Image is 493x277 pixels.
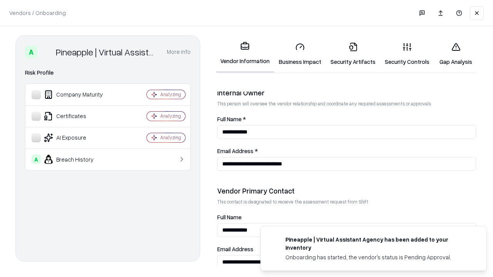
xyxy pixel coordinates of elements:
a: Gap Analysis [434,36,478,72]
a: Vendor Information [216,35,274,73]
div: Analyzing [160,134,181,141]
div: Vendor Primary Contact [217,186,476,195]
div: Pineapple | Virtual Assistant Agency [56,46,158,58]
div: AI Exposure [32,133,124,142]
div: A [25,46,37,58]
button: More info [167,45,191,59]
div: A [32,155,41,164]
div: Company Maturity [32,90,124,99]
label: Email Address * [217,148,476,154]
label: Email Address [217,246,476,252]
div: Risk Profile [25,68,191,77]
div: Breach History [32,155,124,164]
div: Onboarding has started, the vendor's status is Pending Approval. [285,253,468,261]
a: Security Artifacts [326,36,380,72]
img: Pineapple | Virtual Assistant Agency [40,46,53,58]
a: Security Controls [380,36,434,72]
a: Business Impact [274,36,326,72]
p: Vendors / Onboarding [9,9,66,17]
p: This contact is designated to receive the assessment request from Shift [217,199,476,205]
div: Analyzing [160,91,181,98]
label: Full Name * [217,116,476,122]
div: Pineapple | Virtual Assistant Agency has been added to your inventory [285,235,468,252]
div: Analyzing [160,113,181,119]
label: Full Name [217,214,476,220]
div: Certificates [32,112,124,121]
p: This person will oversee the vendor relationship and coordinate any required assessments or appro... [217,100,476,107]
img: trypineapple.com [270,235,279,245]
div: Internal Owner [217,88,476,97]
